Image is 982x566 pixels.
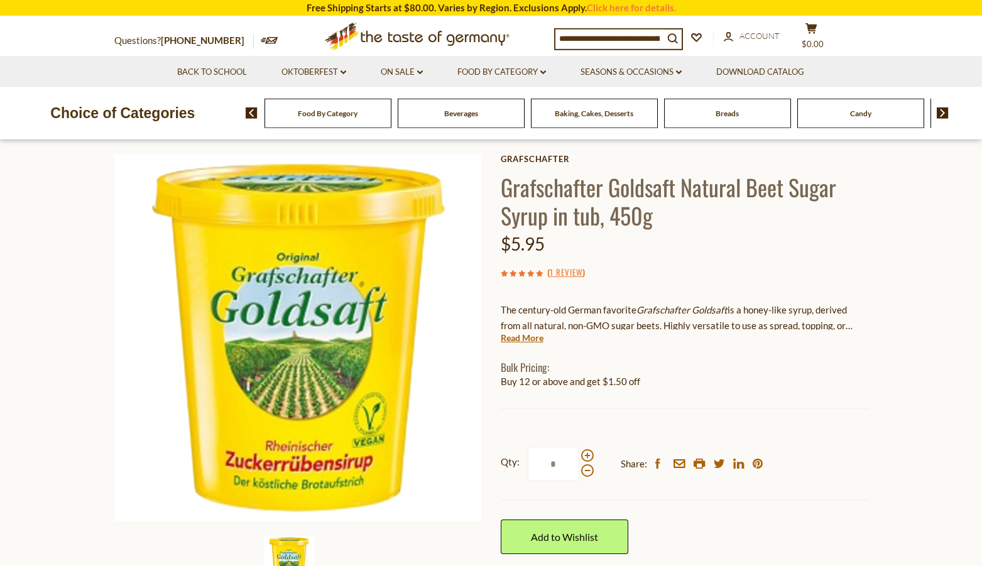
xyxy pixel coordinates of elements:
span: $0.00 [802,39,824,49]
a: Oktoberfest [281,65,346,79]
img: previous arrow [246,107,258,119]
img: Grafschafter Goldsaft Natural Beet Sugar Syrup in tub, 450g [114,154,482,521]
button: $0.00 [793,23,831,54]
a: Seasons & Occasions [581,65,682,79]
h1: Bulk Pricing: [501,361,868,374]
a: Candy [850,109,871,118]
h1: Grafschafter Goldsaft Natural Beet Sugar Syrup in tub, 450g [501,173,868,229]
a: Read More [501,332,543,344]
a: Breads [716,109,739,118]
img: next arrow [937,107,949,119]
a: Back to School [177,65,247,79]
input: Qty: [528,447,579,481]
a: 1 Review [550,266,582,280]
a: On Sale [381,65,423,79]
p: Questions? [114,33,254,49]
a: Click here for details. [587,2,676,13]
strong: Qty: [501,454,520,470]
li: Buy 12 or above and get $1.50 off [501,374,868,389]
a: Account [724,30,780,43]
p: The century-old German favorite is a honey-like syrup, derived from all natural, non-GMO sugar be... [501,302,868,334]
span: Account [739,31,780,41]
a: Baking, Cakes, Desserts [555,109,633,118]
span: Share: [621,456,647,472]
a: Food By Category [298,109,357,118]
a: Food By Category [457,65,546,79]
a: Grafschafter [501,154,868,164]
span: ( ) [547,266,585,278]
a: Download Catalog [716,65,804,79]
span: $5.95 [501,233,545,254]
em: Grafschafter Goldsaft [636,304,728,315]
a: [PHONE_NUMBER] [161,35,244,46]
a: Beverages [444,109,478,118]
a: Add to Wishlist [501,520,628,554]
